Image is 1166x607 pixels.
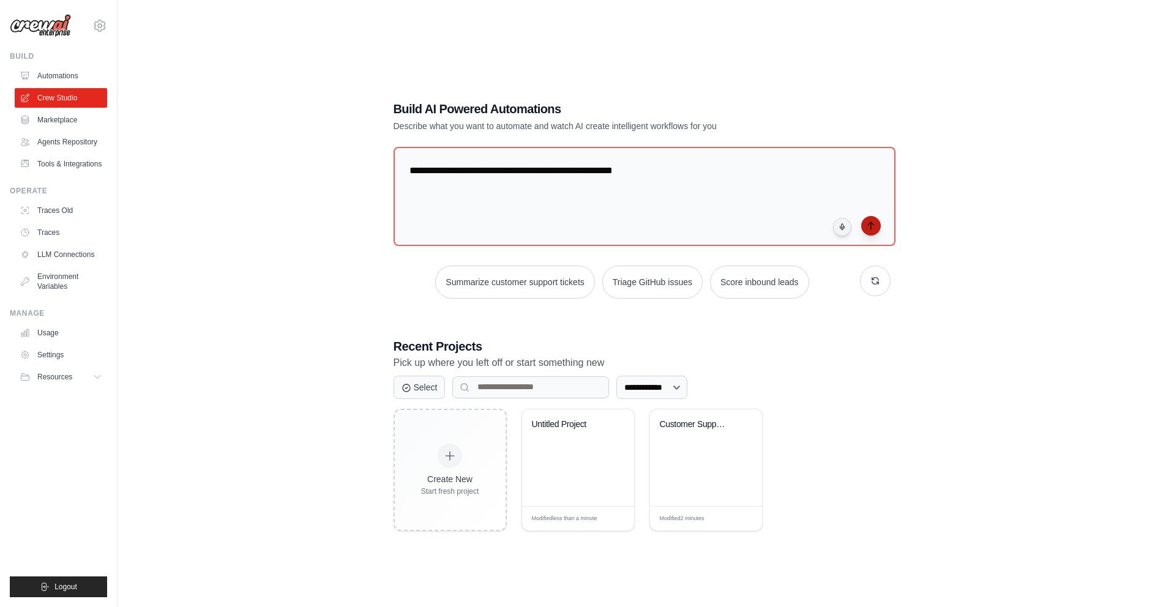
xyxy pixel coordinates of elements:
a: Environment Variables [15,267,107,296]
div: Create New [421,473,479,485]
span: Edit [733,514,743,523]
a: Tools & Integrations [15,154,107,174]
span: Logout [54,582,77,592]
button: Triage GitHub issues [602,266,703,299]
a: Automations [15,66,107,86]
a: Crew Studio [15,88,107,108]
span: Resources [37,372,72,382]
div: Start fresh project [421,486,479,496]
button: Summarize customer support tickets [435,266,594,299]
a: LLM Connections [15,245,107,264]
span: Edit [605,514,615,523]
a: Settings [15,345,107,365]
div: Customer Support Ticket Automation [660,419,734,430]
button: Click to speak your automation idea [833,218,851,236]
a: Usage [15,323,107,343]
div: Build [10,51,107,61]
img: Logo [10,14,71,37]
div: Untitled Project [532,419,606,430]
a: Traces [15,223,107,242]
h1: Build AI Powered Automations [394,100,805,117]
p: Describe what you want to automate and watch AI create intelligent workflows for you [394,120,805,132]
div: Manage [10,308,107,318]
p: Pick up where you left off or start something new [394,355,891,371]
button: Score inbound leads [710,266,809,299]
a: Agents Repository [15,132,107,152]
button: Get new suggestions [860,266,891,296]
iframe: Chat Widget [1105,548,1166,607]
div: Operate [10,186,107,196]
a: Traces Old [15,201,107,220]
span: Modified less than a minute [532,515,597,523]
button: Select [394,376,446,399]
button: Resources [15,367,107,387]
a: Marketplace [15,110,107,130]
span: Modified 2 minutes [660,515,704,523]
button: Logout [10,576,107,597]
h3: Recent Projects [394,338,891,355]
